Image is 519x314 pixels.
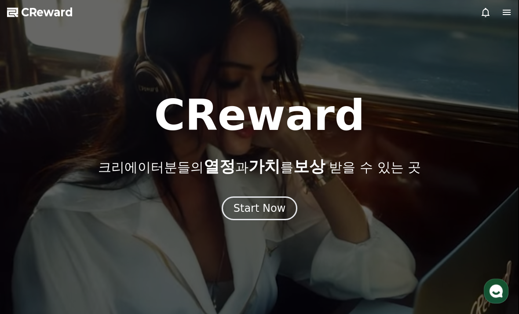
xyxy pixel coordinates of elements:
div: Start Now [234,201,286,215]
span: 열정 [204,157,235,175]
span: 대화 [80,255,91,262]
p: 크리에이터분들의 과 를 받을 수 있는 곳 [98,158,421,175]
span: 가치 [249,157,280,175]
span: 홈 [28,254,33,261]
span: 설정 [136,254,146,261]
a: 대화 [58,241,113,263]
button: Start Now [222,196,298,220]
span: CReward [21,5,73,19]
a: Start Now [222,205,298,214]
span: 보상 [293,157,325,175]
a: CReward [7,5,73,19]
h1: CReward [154,94,365,137]
a: 홈 [3,241,58,263]
a: 설정 [113,241,169,263]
